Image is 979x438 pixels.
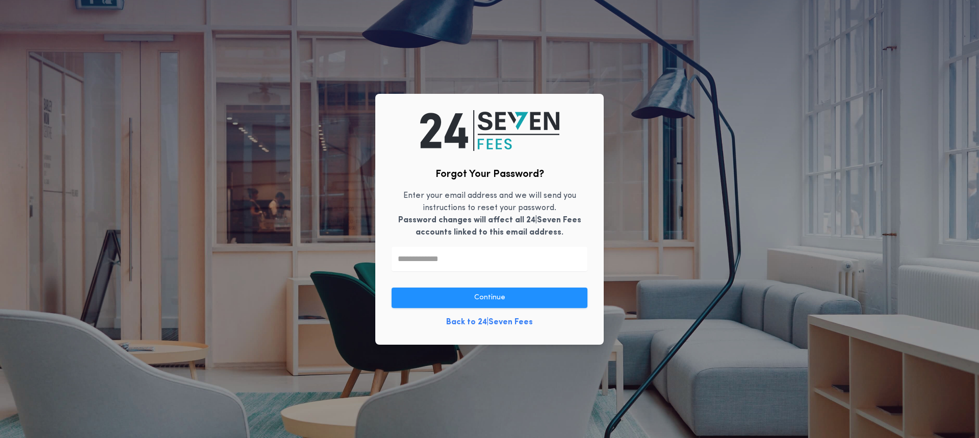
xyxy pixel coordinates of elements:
b: Password changes will affect all 24|Seven Fees accounts linked to this email address. [398,216,581,237]
a: Back to 24|Seven Fees [446,316,533,328]
p: Enter your email address and we will send you instructions to reset your password. [392,190,587,239]
img: logo [420,110,559,151]
h2: Forgot Your Password? [435,167,544,182]
button: Continue [392,288,587,308]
